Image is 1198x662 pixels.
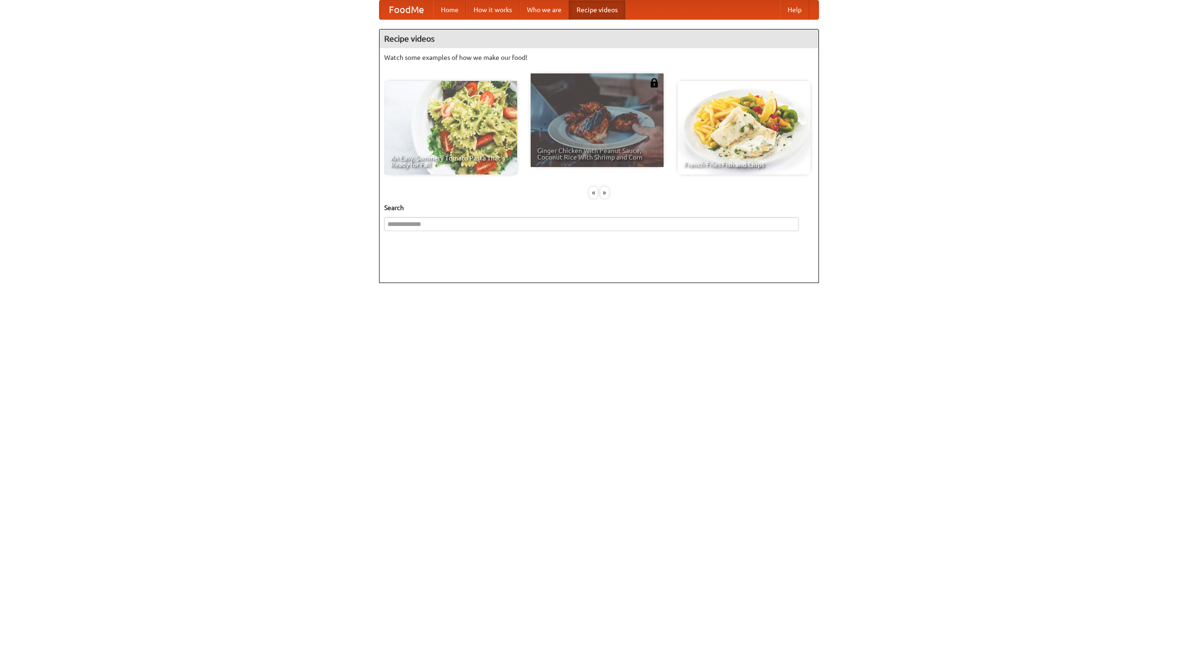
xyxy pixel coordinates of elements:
[519,0,569,19] a: Who we are
[780,0,809,19] a: Help
[466,0,519,19] a: How it works
[391,155,511,168] span: An Easy, Summery Tomato Pasta That's Ready for Fall
[600,187,609,198] div: »
[589,187,598,198] div: «
[678,81,811,175] a: French Fries Fish and Chips
[569,0,625,19] a: Recipe videos
[380,29,818,48] h4: Recipe videos
[433,0,466,19] a: Home
[384,81,517,175] a: An Easy, Summery Tomato Pasta That's Ready for Fall
[380,0,433,19] a: FoodMe
[384,53,814,62] p: Watch some examples of how we make our food!
[684,161,804,168] span: French Fries Fish and Chips
[650,78,659,87] img: 483408.png
[384,203,814,212] h5: Search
